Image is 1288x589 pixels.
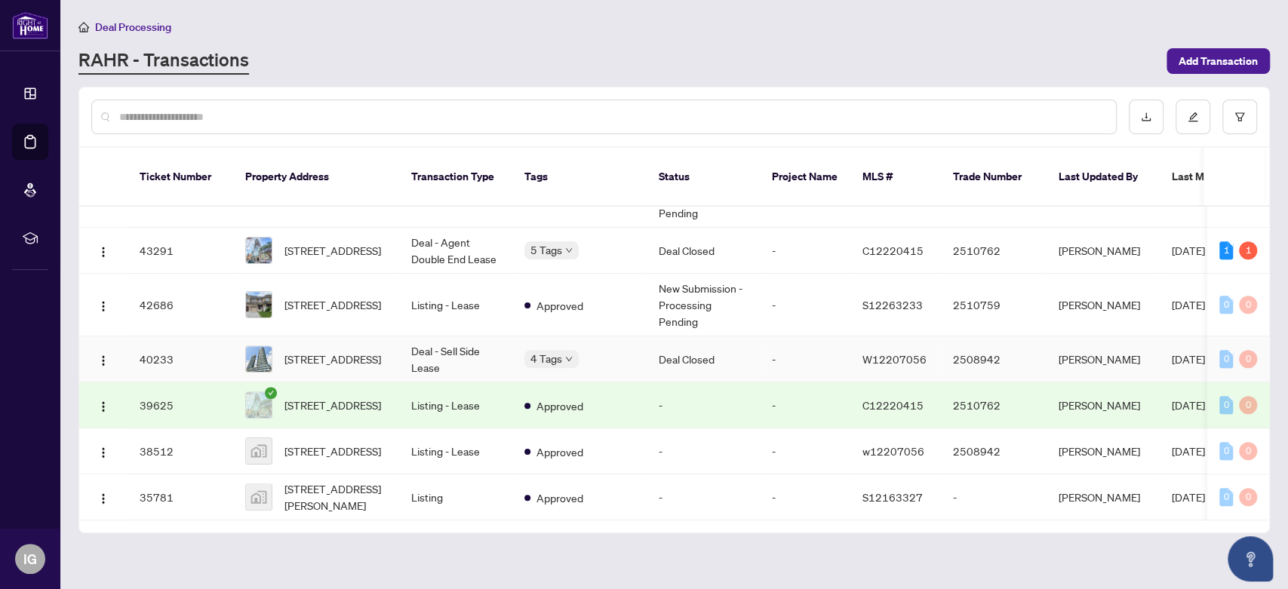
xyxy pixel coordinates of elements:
div: 0 [1219,488,1233,506]
div: 0 [1239,396,1257,414]
a: RAHR - Transactions [78,48,249,75]
div: 0 [1239,296,1257,314]
td: 38512 [128,428,233,474]
div: 0 [1239,350,1257,368]
span: home [78,22,89,32]
td: Listing [399,474,512,520]
td: 2508942 [941,428,1047,474]
td: - [760,228,850,274]
span: 5 Tags [530,241,562,259]
div: 1 [1219,241,1233,259]
td: [PERSON_NAME] [1047,228,1160,274]
span: [STREET_ADDRESS][PERSON_NAME] [284,480,387,514]
td: 39625 [128,382,233,428]
td: - [647,428,760,474]
img: thumbnail-img [246,238,272,263]
span: edit [1188,112,1198,122]
span: Add Transaction [1179,49,1258,73]
span: Approved [536,489,583,506]
button: Open asap [1228,536,1273,581]
span: [STREET_ADDRESS] [284,242,381,259]
span: [STREET_ADDRESS] [284,443,381,459]
th: Project Name [760,148,850,207]
th: Transaction Type [399,148,512,207]
span: 4 Tags [530,350,562,367]
img: thumbnail-img [246,392,272,418]
th: Ticket Number [128,148,233,207]
span: Approved [536,297,583,314]
td: - [760,382,850,428]
td: Deal Closed [647,228,760,274]
td: 2510762 [941,228,1047,274]
span: Approved [536,443,583,460]
span: IG [23,548,37,569]
div: 0 [1239,442,1257,460]
button: edit [1176,100,1210,134]
td: 43291 [128,228,233,274]
button: Logo [91,347,115,371]
span: S12263233 [862,298,923,311]
td: Deal Closed [647,336,760,382]
span: S12163327 [862,490,923,504]
button: Logo [91,439,115,463]
td: - [760,274,850,336]
img: thumbnail-img [246,292,272,318]
td: - [760,474,850,520]
div: 0 [1219,442,1233,460]
span: down [565,247,573,254]
span: download [1141,112,1151,122]
td: 35781 [128,474,233,520]
td: - [647,382,760,428]
img: Logo [97,400,109,413]
th: Last Updated By [1047,148,1160,207]
td: - [760,336,850,382]
td: 40233 [128,336,233,382]
span: [STREET_ADDRESS] [284,351,381,367]
span: [STREET_ADDRESS] [284,296,381,313]
td: New Submission - Processing Pending [647,274,760,336]
span: check-circle [265,387,277,399]
img: thumbnail-img [246,346,272,372]
div: 1 [1239,241,1257,259]
div: 0 [1219,350,1233,368]
span: w12207056 [862,444,924,458]
td: - [647,474,760,520]
img: Logo [97,492,109,505]
img: Logo [97,446,109,459]
td: [PERSON_NAME] [1047,428,1160,474]
span: [DATE] [1172,398,1205,412]
td: 2510762 [941,382,1047,428]
span: Deal Processing [95,20,171,34]
td: 2510759 [941,274,1047,336]
button: Logo [91,485,115,509]
td: Listing - Lease [399,428,512,474]
th: Trade Number [941,148,1047,207]
th: MLS # [850,148,941,207]
span: [DATE] [1172,490,1205,504]
span: Last Modified Date [1172,168,1264,185]
span: filter [1234,112,1245,122]
span: [STREET_ADDRESS] [284,397,381,413]
button: Add Transaction [1167,48,1270,74]
span: [DATE] [1172,244,1205,257]
span: C12220415 [862,398,924,412]
div: 0 [1239,488,1257,506]
img: thumbnail-img [246,438,272,464]
td: [PERSON_NAME] [1047,336,1160,382]
img: logo [12,11,48,39]
td: [PERSON_NAME] [1047,474,1160,520]
span: [DATE] [1172,298,1205,311]
button: Logo [91,293,115,317]
span: [DATE] [1172,444,1205,458]
img: Logo [97,354,109,367]
img: Logo [97,246,109,258]
span: down [565,355,573,363]
img: thumbnail-img [246,484,272,510]
button: Logo [91,393,115,417]
td: - [941,474,1047,520]
button: filter [1222,100,1257,134]
td: Deal - Sell Side Lease [399,336,512,382]
button: download [1129,100,1164,134]
button: Logo [91,238,115,262]
td: [PERSON_NAME] [1047,382,1160,428]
